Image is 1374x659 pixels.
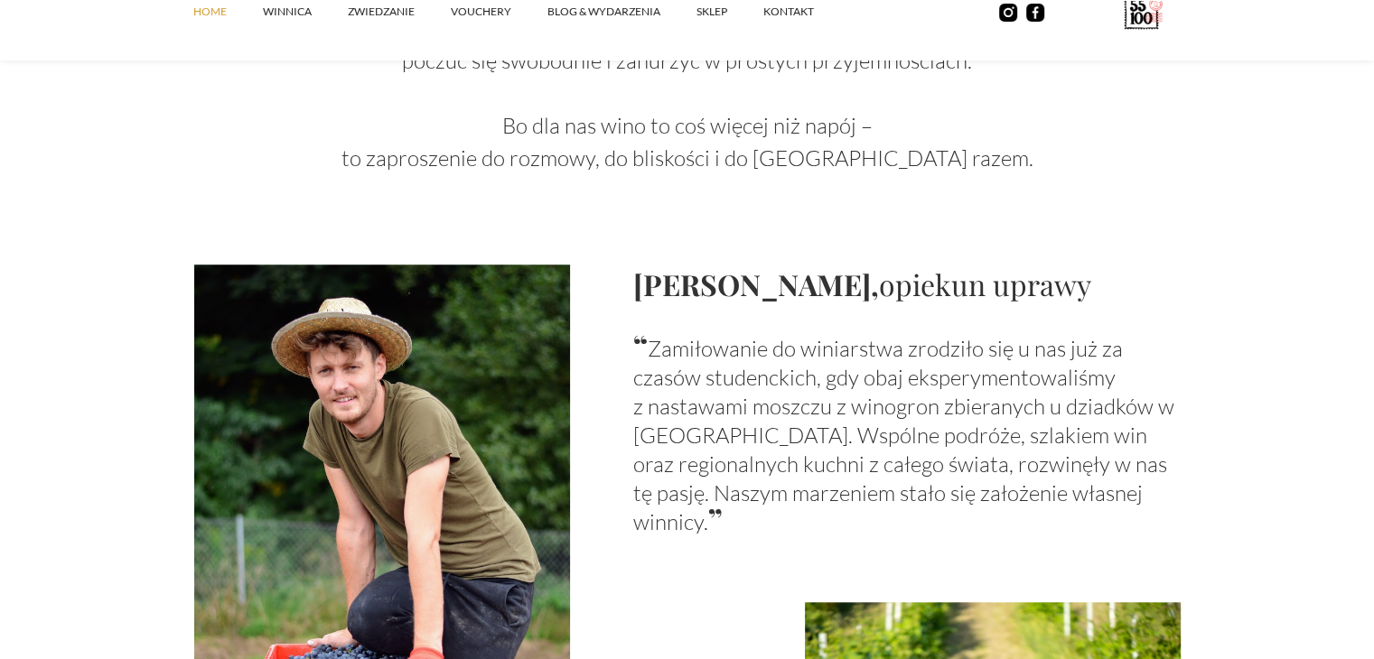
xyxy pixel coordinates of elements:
strong: “ [633,325,648,364]
strong: ” [708,498,723,537]
h2: opiekun uprawy [633,265,1181,303]
strong: [PERSON_NAME], [633,265,879,303]
p: Zamiłowanie do winiarstwa zrodziło się u nas już za czasów studenckich, gdy obaj eksperymentowali... [633,330,1181,536]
